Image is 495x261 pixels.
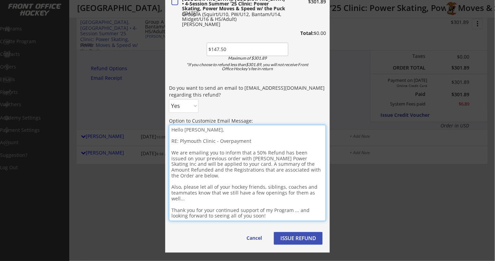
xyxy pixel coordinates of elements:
button: Cancel [240,232,269,245]
div: [PERSON_NAME] [182,22,286,27]
div: Do you want to send an email to [EMAIL_ADDRESS][DOMAIN_NAME] regarding this refund? [169,85,326,98]
div: Maximum of $301.89 [209,57,286,61]
div: $0.00 [282,31,326,36]
em: ([DATE]) [182,10,198,16]
div: Option to Customize Email Message: [169,118,326,125]
strong: Total: [300,30,314,37]
div: *If you choose to refund less than$301.89, you will not receive Front Office Hockey's fee in return [181,63,314,71]
input: Amount to refund [207,43,288,56]
div: Group A (Squirt/U10, PW/U12, Bantam/U14, Midget/U16 & HS/Adult) [182,12,286,22]
button: ISSUE REFUND [274,232,323,245]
